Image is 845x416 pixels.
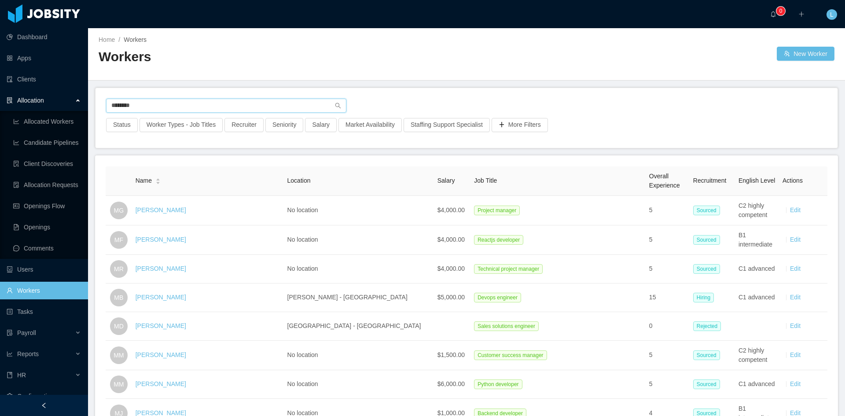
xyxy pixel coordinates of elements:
[735,341,779,370] td: C2 highly competent
[114,231,123,249] span: MF
[136,322,186,329] a: [PERSON_NAME]
[17,350,39,357] span: Reports
[224,118,264,132] button: Recruiter
[437,265,465,272] span: $4,000.00
[136,265,186,272] a: [PERSON_NAME]
[492,118,548,132] button: icon: plusMore Filters
[114,376,124,393] span: MM
[474,206,520,215] span: Project manager
[783,177,803,184] span: Actions
[474,379,522,389] span: Python developer
[738,177,775,184] span: English Level
[156,180,161,183] i: icon: caret-down
[155,177,161,183] div: Sort
[114,202,124,219] span: MG
[798,11,805,17] i: icon: plus
[646,370,690,399] td: 5
[140,118,223,132] button: Worker Types - Job Titles
[735,283,779,312] td: C1 advanced
[437,177,455,184] span: Salary
[156,177,161,180] i: icon: caret-up
[776,7,785,15] sup: 0
[437,380,465,387] span: $6,000.00
[735,225,779,255] td: B1 intermediate
[13,197,81,215] a: icon: idcardOpenings Flow
[99,36,115,43] a: Home
[777,47,834,61] button: icon: usergroup-addNew Worker
[106,118,138,132] button: Status
[790,265,801,272] a: Edit
[284,225,434,255] td: No location
[437,351,465,358] span: $1,500.00
[7,70,81,88] a: icon: auditClients
[735,255,779,283] td: C1 advanced
[790,351,801,358] a: Edit
[474,235,523,245] span: Reactjs developer
[646,196,690,225] td: 5
[474,350,547,360] span: Customer success manager
[136,206,186,214] a: [PERSON_NAME]
[404,118,490,132] button: Staffing Support Specialist
[646,312,690,341] td: 0
[114,346,124,364] span: MM
[7,261,81,278] a: icon: robotUsers
[284,283,434,312] td: [PERSON_NAME] - [GEOGRAPHIC_DATA]
[770,11,776,17] i: icon: bell
[790,236,801,243] a: Edit
[17,329,36,336] span: Payroll
[284,341,434,370] td: No location
[790,322,801,329] a: Edit
[114,289,123,306] span: MB
[99,48,467,66] h2: Workers
[13,218,81,236] a: icon: file-textOpenings
[338,118,402,132] button: Market Availability
[13,134,81,151] a: icon: line-chartCandidate Pipelines
[474,293,521,302] span: Devops engineer
[646,255,690,283] td: 5
[646,225,690,255] td: 5
[114,260,124,278] span: MR
[17,97,44,104] span: Allocation
[646,341,690,370] td: 5
[437,206,465,214] span: $4,000.00
[284,255,434,283] td: No location
[305,118,337,132] button: Salary
[136,236,186,243] a: [PERSON_NAME]
[284,312,434,341] td: [GEOGRAPHIC_DATA] - [GEOGRAPHIC_DATA]
[17,393,54,400] span: Configuration
[830,9,834,20] span: L
[114,317,124,335] span: MD
[693,206,720,215] span: Sourced
[7,393,13,399] i: icon: setting
[474,177,497,184] span: Job Title
[136,351,186,358] a: [PERSON_NAME]
[284,196,434,225] td: No location
[790,206,801,214] a: Edit
[693,264,720,274] span: Sourced
[7,282,81,299] a: icon: userWorkers
[13,239,81,257] a: icon: messageComments
[693,321,721,331] span: Rejected
[13,113,81,130] a: icon: line-chartAllocated Workers
[7,28,81,46] a: icon: pie-chartDashboard
[136,176,152,185] span: Name
[287,177,311,184] span: Location
[284,370,434,399] td: No location
[7,303,81,320] a: icon: profileTasks
[474,264,543,274] span: Technical project manager
[437,236,465,243] span: $4,000.00
[124,36,147,43] span: Workers
[118,36,120,43] span: /
[7,351,13,357] i: icon: line-chart
[13,155,81,173] a: icon: file-searchClient Discoveries
[136,380,186,387] a: [PERSON_NAME]
[335,103,341,109] i: icon: search
[7,49,81,67] a: icon: appstoreApps
[693,293,714,302] span: Hiring
[13,176,81,194] a: icon: file-doneAllocation Requests
[7,372,13,378] i: icon: book
[7,330,13,336] i: icon: file-protect
[649,173,680,189] span: Overall Experience
[693,350,720,360] span: Sourced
